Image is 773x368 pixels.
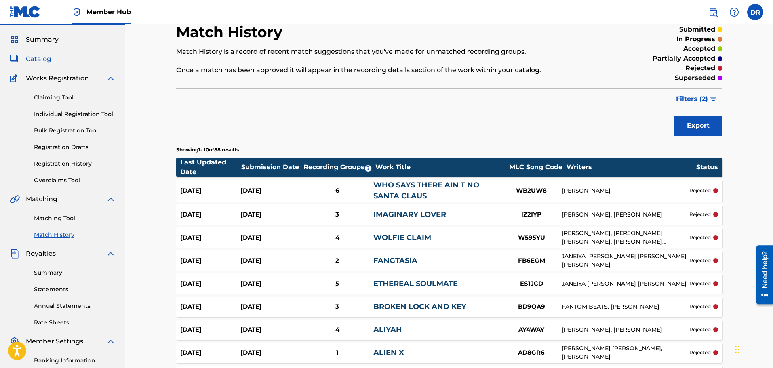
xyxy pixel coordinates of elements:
[34,176,116,185] a: Overclaims Tool
[683,44,715,54] p: accepted
[26,74,89,83] span: Works Registration
[501,233,562,242] div: W595YU
[562,326,689,334] div: [PERSON_NAME], [PERSON_NAME]
[10,74,20,83] img: Works Registration
[106,74,116,83] img: expand
[180,279,241,288] div: [DATE]
[180,233,241,242] div: [DATE]
[562,187,689,195] div: [PERSON_NAME]
[240,302,301,311] div: [DATE]
[726,4,742,20] div: Help
[373,181,479,200] a: WHO SAYS THERE AIN T NO SANTA CLAUS
[506,162,566,172] div: MLC Song Code
[241,162,302,172] div: Submission Date
[86,7,131,17] span: Member Hub
[301,186,374,196] div: 6
[240,348,301,357] div: [DATE]
[34,143,116,151] a: Registration Drafts
[373,279,458,288] a: ETHEREAL SOULMATE
[106,194,116,204] img: expand
[696,162,718,172] div: Status
[676,34,715,44] p: in progress
[10,35,59,44] a: SummarySummary
[675,73,715,83] p: superseded
[373,302,466,311] a: BROKEN LOCK AND KEY
[240,210,301,219] div: [DATE]
[562,280,689,288] div: JANEIYA [PERSON_NAME] [PERSON_NAME]
[180,186,241,196] div: [DATE]
[689,257,711,264] p: rejected
[689,303,711,310] p: rejected
[562,344,689,361] div: [PERSON_NAME] [PERSON_NAME], [PERSON_NAME]
[562,303,689,311] div: FANTOM BEATS, [PERSON_NAME]
[34,285,116,294] a: Statements
[34,269,116,277] a: Summary
[373,325,402,334] a: ALIYAH
[501,186,562,196] div: WB2UW8
[365,165,371,172] span: ?
[10,336,19,346] img: Member Settings
[689,234,711,241] p: rejected
[180,158,241,177] div: Last Updated Date
[373,210,446,219] a: IMAGINARY LOVER
[729,7,739,17] img: help
[375,162,505,172] div: Work Title
[26,249,56,259] span: Royalties
[671,89,722,109] button: Filters (2)
[176,23,286,41] h2: Match History
[240,325,301,334] div: [DATE]
[562,252,689,269] div: JANEIYA [PERSON_NAME] [PERSON_NAME] [PERSON_NAME]
[240,256,301,265] div: [DATE]
[689,326,711,333] p: rejected
[26,336,83,346] span: Member Settings
[501,210,562,219] div: IZ2IYP
[708,7,718,17] img: search
[10,6,41,18] img: MLC Logo
[26,54,51,64] span: Catalog
[750,242,773,307] iframe: Resource Center
[10,35,19,44] img: Summary
[34,302,116,310] a: Annual Statements
[685,63,715,73] p: rejected
[34,110,116,118] a: Individual Registration Tool
[373,256,417,265] a: FANGTASIA
[301,325,374,334] div: 4
[301,348,374,357] div: 1
[301,302,374,311] div: 3
[180,348,241,357] div: [DATE]
[689,349,711,356] p: rejected
[10,249,19,259] img: Royalties
[34,356,116,365] a: Banking Information
[373,233,431,242] a: WOLFIE CLAIM
[34,126,116,135] a: Bulk Registration Tool
[501,302,562,311] div: BD9QA9
[710,97,717,101] img: filter
[705,4,721,20] a: Public Search
[733,329,773,368] div: Chat Widget
[679,25,715,34] p: submitted
[180,302,241,311] div: [DATE]
[501,325,562,334] div: AY4WAY
[240,279,301,288] div: [DATE]
[180,256,241,265] div: [DATE]
[26,194,57,204] span: Matching
[34,160,116,168] a: Registration History
[34,93,116,102] a: Claiming Tool
[106,336,116,346] img: expand
[689,280,711,287] p: rejected
[676,94,708,104] span: Filters ( 2 )
[562,229,689,246] div: [PERSON_NAME], [PERSON_NAME] [PERSON_NAME], [PERSON_NAME] LILITHZPLUG
[301,256,374,265] div: 2
[501,348,562,357] div: AD8GR6
[72,7,82,17] img: Top Rightsholder
[747,4,763,20] div: User Menu
[106,249,116,259] img: expand
[180,210,241,219] div: [DATE]
[501,279,562,288] div: ES1JCD
[34,318,116,327] a: Rate Sheets
[562,210,689,219] div: [PERSON_NAME], [PERSON_NAME]
[34,214,116,223] a: Matching Tool
[301,210,374,219] div: 3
